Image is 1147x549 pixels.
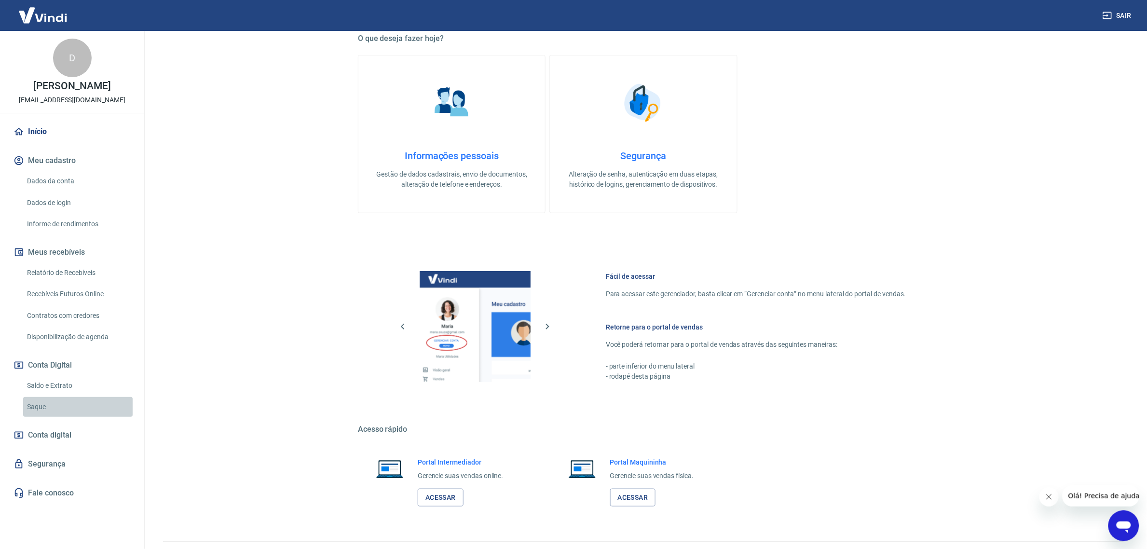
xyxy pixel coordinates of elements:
p: [PERSON_NAME] [33,81,110,91]
a: Disponibilização de agenda [23,327,133,347]
h6: Portal Maquininha [610,457,694,467]
a: Saque [23,397,133,417]
p: - parte inferior do menu lateral [606,361,906,371]
h6: Portal Intermediador [418,457,504,467]
a: Contratos com credores [23,306,133,326]
h5: O que deseja fazer hoje? [358,34,929,43]
a: Início [12,121,133,142]
img: Imagem de um notebook aberto [369,457,410,480]
a: Dados de login [23,193,133,213]
a: Dados da conta [23,171,133,191]
h5: Acesso rápido [358,425,929,434]
p: Alteração de senha, autenticação em duas etapas, histórico de logins, gerenciamento de dispositivos. [565,169,721,190]
p: Você poderá retornar para o portal de vendas através das seguintes maneiras: [606,340,906,350]
a: SegurançaSegurançaAlteração de senha, autenticação em duas etapas, histórico de logins, gerenciam... [549,55,737,213]
a: Recebíveis Futuros Online [23,284,133,304]
button: Sair [1101,7,1135,25]
h4: Segurança [565,150,721,162]
h6: Fácil de acessar [606,272,906,281]
p: [EMAIL_ADDRESS][DOMAIN_NAME] [19,95,125,105]
button: Meu cadastro [12,150,133,171]
div: D [53,39,92,77]
img: Vindi [12,0,74,30]
a: Saldo e Extrato [23,376,133,396]
a: Acessar [418,489,464,507]
button: Meus recebíveis [12,242,133,263]
button: Conta Digital [12,355,133,376]
iframe: Botão para abrir a janela de mensagens [1108,510,1139,541]
iframe: Fechar mensagem [1039,487,1059,507]
p: - rodapé desta página [606,371,906,382]
p: Para acessar este gerenciador, basta clicar em “Gerenciar conta” no menu lateral do portal de ven... [606,289,906,299]
h6: Retorne para o portal de vendas [606,322,906,332]
h4: Informações pessoais [374,150,530,162]
img: Informações pessoais [428,79,476,127]
a: Fale conosco [12,482,133,504]
p: Gestão de dados cadastrais, envio de documentos, alteração de telefone e endereços. [374,169,530,190]
img: Imagem de um notebook aberto [562,457,602,480]
a: Segurança [12,453,133,475]
span: Olá! Precisa de ajuda? [6,7,81,14]
a: Acessar [610,489,656,507]
img: Imagem da dashboard mostrando o botão de gerenciar conta na sidebar no lado esquerdo [420,271,531,382]
a: Conta digital [12,425,133,446]
a: Relatório de Recebíveis [23,263,133,283]
a: Informe de rendimentos [23,214,133,234]
iframe: Mensagem da empresa [1063,485,1139,507]
p: Gerencie suas vendas física. [610,471,694,481]
a: Informações pessoaisInformações pessoaisGestão de dados cadastrais, envio de documentos, alteraçã... [358,55,546,213]
span: Conta digital [28,428,71,442]
img: Segurança [619,79,668,127]
p: Gerencie suas vendas online. [418,471,504,481]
